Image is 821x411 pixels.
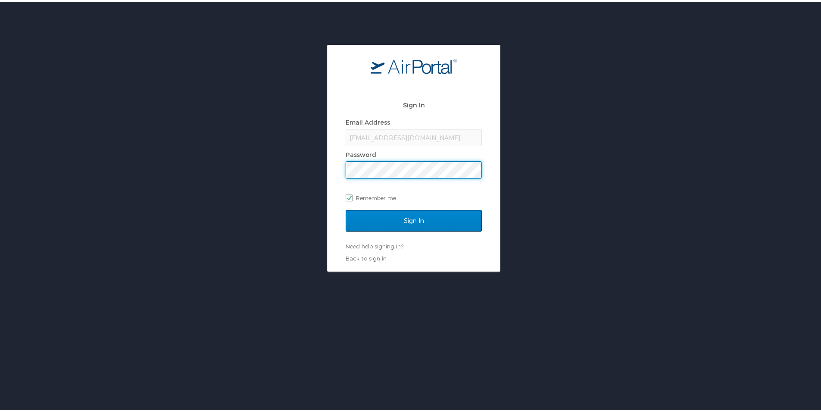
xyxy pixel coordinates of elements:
h2: Sign In [346,98,482,108]
a: Need help signing in? [346,241,403,248]
img: logo [371,56,457,72]
label: Email Address [346,117,390,124]
input: Sign In [346,208,482,230]
a: Back to sign in [346,253,387,260]
label: Remember me [346,190,482,203]
label: Password [346,149,376,157]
